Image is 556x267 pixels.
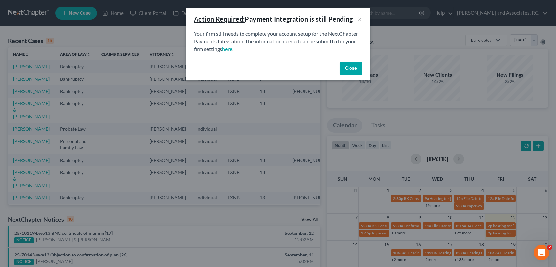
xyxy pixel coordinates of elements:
[222,46,232,52] a: here
[194,14,353,24] div: Payment Integration is still Pending
[194,30,362,53] p: Your firm still needs to complete your account setup for the NextChapter Payments Integration. Th...
[534,245,549,260] iframe: Intercom live chat
[547,245,552,250] span: 2
[194,15,245,23] u: Action Required:
[358,15,362,23] button: ×
[340,62,362,75] button: Close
